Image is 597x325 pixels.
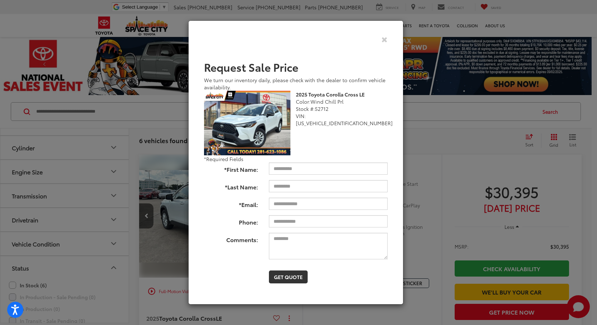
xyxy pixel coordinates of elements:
label: Phone: [199,215,264,226]
span: Color: [296,98,311,105]
span: *Required Fields [204,155,243,162]
label: *Last Name: [199,180,264,191]
span: Wind Chill Prl [311,98,343,105]
b: 2025 Toyota Corolla Cross LE [296,91,365,98]
img: 2025 Toyota Corolla Cross LE [204,91,290,156]
div: We turn our inventory daily, please check with the dealer to confirm vehicle availability. [204,76,388,91]
span: [US_VEHICLE_IDENTIFICATION_NUMBER] [296,119,393,127]
label: *First Name: [199,162,264,174]
button: Get Quote [269,270,308,283]
h2: Request Sale Price [204,61,388,73]
label: *Email: [199,198,264,209]
span: Stock #: [296,105,315,112]
span: 52712 [315,105,328,112]
label: Comments: [199,233,264,244]
button: Close [382,36,388,43]
span: VIN: [296,112,306,119]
